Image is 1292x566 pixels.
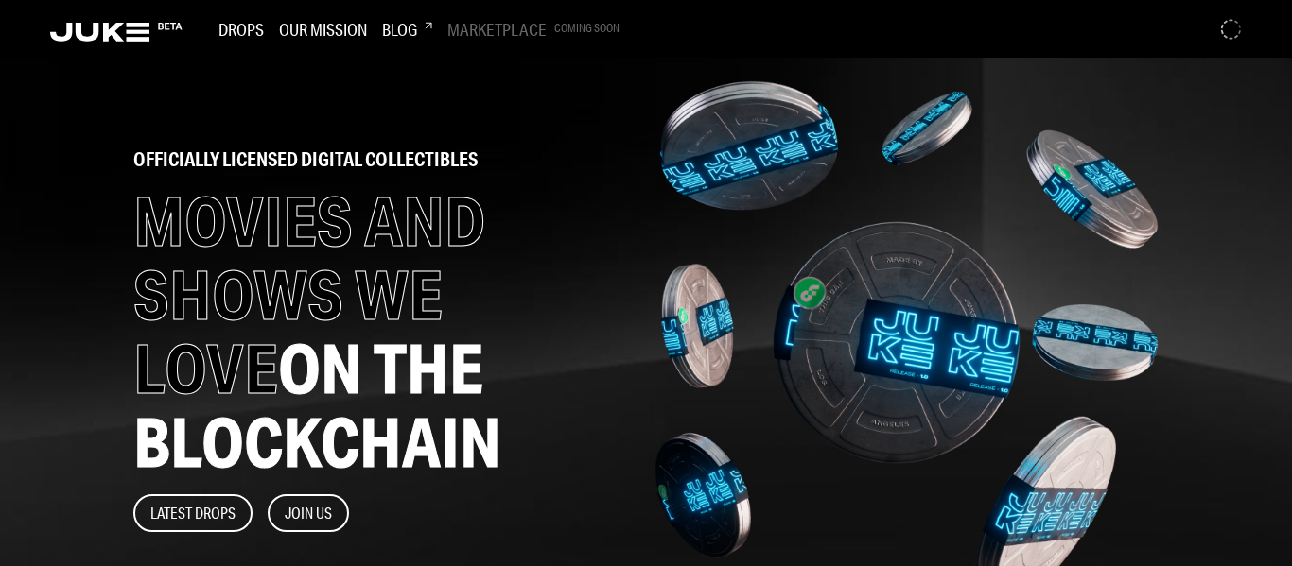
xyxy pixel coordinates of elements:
[133,327,501,483] span: ON THE BLOCKCHAIN
[133,184,619,479] h1: MOVIES AND SHOWS WE LOVE
[279,19,367,40] h3: Our Mission
[133,150,619,169] h2: officially licensed digital collectibles
[218,19,264,40] h3: Drops
[382,19,432,40] h3: Blog
[133,494,253,532] button: Latest Drops
[268,494,349,532] button: Join Us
